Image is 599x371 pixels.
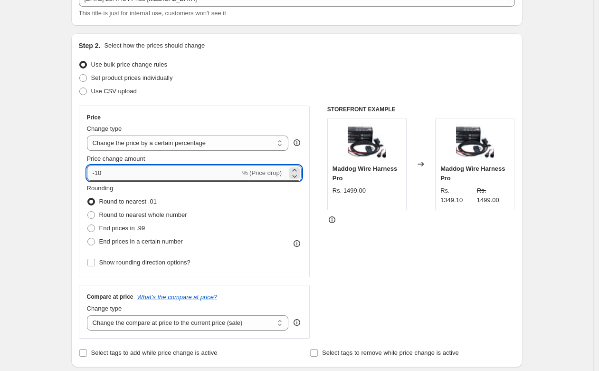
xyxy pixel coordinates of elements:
span: Change type [87,125,122,132]
span: Use bulk price change rules [91,61,167,68]
span: Use CSV upload [91,88,137,95]
div: help [292,318,302,327]
div: Rs. 1349.10 [440,186,473,205]
button: What's the compare at price? [137,293,218,301]
img: Maddog-Wire-Harness-Pro-Motogear-Performance-34661712625969_80x.webp [456,123,494,161]
span: Select tags to add while price change is active [91,349,218,356]
span: Maddog Wire Harness Pro [333,165,397,182]
span: Maddog Wire Harness Pro [440,165,505,182]
span: End prices in a certain number [99,238,183,245]
img: Maddog-Wire-Harness-Pro-Motogear-Performance-34661712625969_80x.webp [348,123,386,161]
h6: STOREFRONT EXAMPLE [327,106,515,113]
span: Show rounding direction options? [99,259,190,266]
h3: Compare at price [87,293,133,301]
strike: Rs. 1499.00 [477,186,510,205]
h2: Step 2. [79,41,101,50]
input: -15 [87,166,240,181]
p: Select how the prices should change [104,41,205,50]
div: Rs. 1499.00 [333,186,366,195]
span: Price change amount [87,155,145,162]
span: This title is just for internal use, customers won't see it [79,10,226,17]
div: help [292,138,302,147]
h3: Price [87,114,101,121]
span: Round to nearest .01 [99,198,157,205]
span: Set product prices individually [91,74,173,81]
span: Round to nearest whole number [99,211,187,218]
span: Rounding [87,185,114,192]
span: Select tags to remove while price change is active [322,349,459,356]
span: Change type [87,305,122,312]
span: End prices in .99 [99,225,145,232]
span: % (Price drop) [242,169,282,176]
